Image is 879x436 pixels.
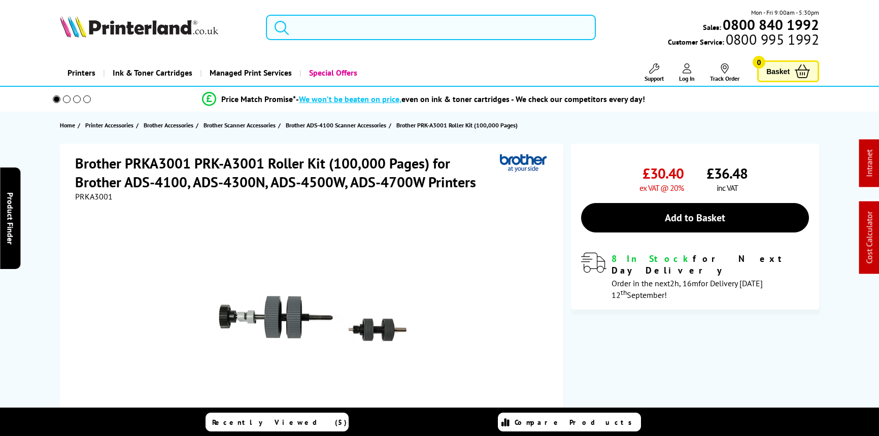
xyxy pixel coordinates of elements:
a: Add to Basket [581,203,809,232]
span: 2h, 16m [670,278,698,288]
sup: th [621,288,627,297]
span: Sales: [703,22,721,32]
a: Home [60,120,78,130]
span: Support [645,75,664,82]
span: Price Match Promise* [221,94,296,104]
a: Support [645,63,664,82]
a: Cost Calculator [864,212,874,264]
span: Mon - Fri 9:00am - 5:30pm [751,8,819,17]
a: Printer Accessories [85,120,136,130]
a: Brother Accessories [144,120,196,130]
span: Log In [679,75,695,82]
a: Brother ADS-4100 Scanner Accessories [286,120,389,130]
a: Brother PRK-A3001 Roller Kit (100,000 Pages) [396,120,520,130]
span: 0800 995 1992 [724,35,819,44]
div: - even on ink & toner cartridges - We check our competitors every day! [296,94,645,104]
a: Ink & Toner Cartridges [103,60,200,86]
span: Ink & Toner Cartridges [113,60,192,86]
span: 8 In Stock [612,253,693,264]
a: Managed Print Services [200,60,299,86]
a: Log In [679,63,695,82]
img: Brother PRKA3001 PRK-A3001 Roller Kit (100,000 Pages) [214,222,413,421]
span: Compare Products [515,418,637,427]
span: Printer Accessories [85,120,133,130]
span: PRKA3001 [75,191,113,202]
span: Brother PRK-A3001 Roller Kit (100,000 Pages) [396,120,518,130]
span: Order in the next for Delivery [DATE] 12 September! [612,278,763,300]
span: Recently Viewed (5) [212,418,347,427]
a: Printers [60,60,103,86]
a: Basket 0 [757,60,819,82]
a: Brother Scanner Accessories [204,120,278,130]
span: Customer Service: [668,35,819,47]
span: Brother Accessories [144,120,193,130]
img: Brother [500,154,547,173]
span: ex VAT @ 20% [639,183,684,193]
span: Brother Scanner Accessories [204,120,276,130]
a: Track Order [710,63,739,82]
span: inc VAT [717,183,738,193]
a: Special Offers [299,60,365,86]
img: Printerland Logo [60,15,218,38]
div: for Next Day Delivery [612,253,809,276]
a: 0800 840 1992 [721,20,819,29]
a: Printerland Logo [60,15,253,40]
div: modal_delivery [581,253,809,299]
li: modal_Promise [39,90,808,108]
span: Brother ADS-4100 Scanner Accessories [286,120,386,130]
span: £30.40 [643,164,684,183]
h1: Brother PRKA3001 PRK-A3001 Roller Kit (100,000 Pages) for Brother ADS-4100, ADS-4300N, ADS-4500W,... [75,154,500,191]
b: 0800 840 1992 [723,15,819,34]
span: £36.48 [706,164,748,183]
span: We won’t be beaten on price, [299,94,401,104]
span: Basket [766,64,790,78]
a: Recently Viewed (5) [206,413,349,431]
a: Compare Products [498,413,641,431]
span: Home [60,120,75,130]
span: Product Finder [5,192,15,244]
a: Intranet [864,150,874,177]
span: 0 [753,56,765,69]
